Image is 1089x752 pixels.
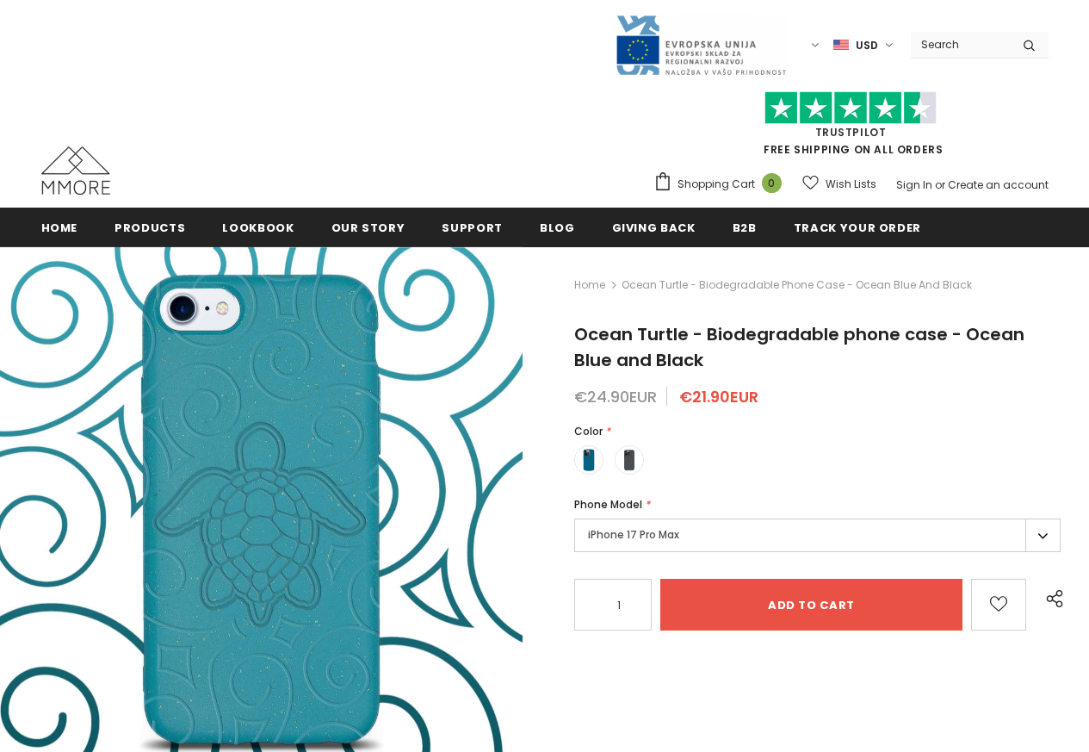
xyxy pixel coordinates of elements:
span: or [935,177,945,192]
a: Home [41,208,78,246]
span: Blog [540,220,575,236]
label: iPhone 17 Pro Max [574,519,1061,552]
span: Giving back [612,220,696,236]
span: B2B [733,220,757,236]
span: FREE SHIPPING ON ALL ORDERS [653,99,1049,157]
a: Lookbook [222,208,294,246]
a: Shopping Cart 0 [653,171,790,197]
a: B2B [733,208,757,246]
a: Blog [540,208,575,246]
a: Sign In [896,177,932,192]
span: Products [114,220,185,236]
img: MMORE Cases [41,146,110,195]
a: Trustpilot [815,125,887,140]
span: Track your order [794,220,921,236]
span: €21.90EUR [679,386,758,407]
a: support [442,208,503,246]
input: Search Site [911,32,1010,57]
img: USD [833,38,849,53]
span: Our Story [331,220,405,236]
a: Our Story [331,208,405,246]
img: Trust Pilot Stars [764,91,937,125]
img: Javni Razpis [615,14,787,77]
span: Ocean Turtle - Biodegradable phone case - Ocean Blue and Black [622,275,972,295]
span: Home [41,220,78,236]
a: Track your order [794,208,921,246]
a: Products [114,208,185,246]
span: €24.90EUR [574,386,657,407]
span: Color [574,424,603,438]
span: 0 [762,173,782,193]
a: Create an account [948,177,1049,192]
span: Phone Model [574,497,642,512]
span: Wish Lists [826,176,876,193]
span: Ocean Turtle - Biodegradable phone case - Ocean Blue and Black [574,322,1024,372]
span: USD [856,37,878,54]
a: Home [574,275,605,295]
a: Javni Razpis [615,37,787,52]
a: Giving back [612,208,696,246]
input: Add to cart [660,579,962,631]
span: support [442,220,503,236]
span: Shopping Cart [678,176,755,193]
span: Lookbook [222,220,294,236]
a: Wish Lists [802,169,876,199]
